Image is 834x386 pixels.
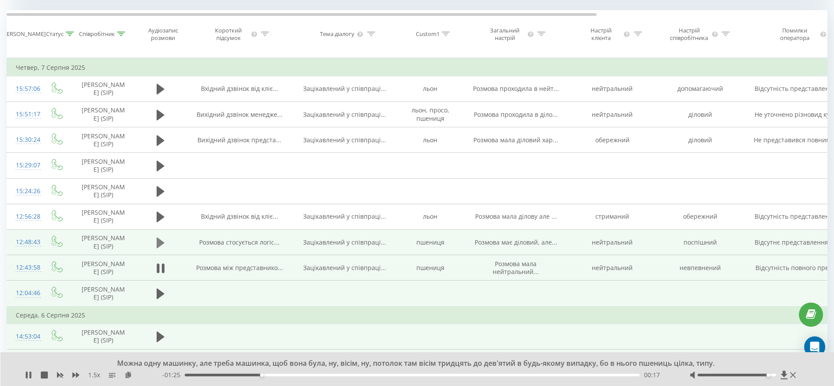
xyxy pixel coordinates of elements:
span: Зацікавлений у співпраці... [303,238,386,246]
div: [PERSON_NAME] [1,30,46,38]
span: Розмова проходила в нейт... [473,84,559,93]
td: льон [397,127,463,153]
td: [PERSON_NAME] (SIP) [73,255,134,281]
span: Розмова має діловий, але... [475,238,557,246]
span: Розмова стосується логіс... [199,238,279,246]
td: [PERSON_NAME] (SIP) [73,76,134,101]
span: Вхідний дзвінок від кліє... [201,84,278,93]
span: 1.5 x [88,371,100,379]
div: Настрій співробітника [668,27,710,42]
td: [PERSON_NAME] (SIP) [73,178,134,204]
div: 15:29:07 [16,157,33,174]
span: Зацікавлений у співпраці... [303,212,386,220]
span: Зацікавлений у співпраці... [303,136,386,144]
td: [PERSON_NAME] (SIP) [73,127,134,153]
td: нейтральний [569,255,656,281]
div: 12:48:43 [16,234,33,251]
div: 12:56:28 [16,208,33,225]
td: нейтральний [569,230,656,255]
div: 15:30:24 [16,131,33,148]
div: Помилки оператора [771,27,818,42]
span: Зацікавлений у співпраці... [303,110,386,119]
div: Загальний настрій [484,27,526,42]
span: Розмова проходила в діло... [474,110,558,119]
td: нейтральний [569,102,656,127]
td: [PERSON_NAME] (SIP) [73,324,134,349]
td: горох [397,349,463,375]
span: 00:17 [644,371,660,379]
td: льон [397,204,463,229]
div: Настрій клієнта [580,27,621,42]
div: Open Intercom Messenger [804,336,825,357]
span: Зацікавлений у співпраці... [303,84,386,93]
td: зацікавлений [569,349,656,375]
td: [PERSON_NAME] (SIP) [73,281,134,307]
div: 15:51:17 [16,106,33,123]
div: Статус [46,30,64,38]
td: обережний [569,127,656,153]
td: [PERSON_NAME] (SIP) [73,102,134,127]
td: [PERSON_NAME] (SIP) [73,204,134,229]
span: Вихідний дзвінок предста... [197,136,281,144]
div: Тема діалогу [320,30,354,38]
div: Accessibility label [260,373,264,377]
span: Зацікавлений у співпраці... [303,263,386,272]
td: пшениця [397,255,463,281]
span: Розмова мала ділову але ... [475,212,557,220]
div: 14:53:04 [16,328,33,345]
span: - 01:25 [162,371,185,379]
td: стриманий [656,349,744,375]
td: допомагаючий [656,76,744,101]
div: Accessibility label [766,373,770,377]
td: поспішний [656,230,744,255]
span: Розмова між представнико... [196,263,283,272]
div: 12:04:46 [16,285,33,302]
td: діловий [656,102,744,127]
div: Custom1 [416,30,440,38]
div: Аудіозапис розмови [142,27,184,42]
td: невпевнений [656,255,744,281]
div: Короткий підсумок [208,27,250,42]
span: Розмова мала діловий хар... [473,136,558,144]
span: Вхідний дзвінок від кліє... [201,212,278,220]
span: Розмова мала нейтральний... [493,260,539,276]
td: льон, просо, пшениця [397,102,463,127]
td: [PERSON_NAME] (SIP) [73,349,134,375]
div: Співробітник [79,30,115,38]
div: 12:43:58 [16,259,33,276]
td: нейтральний [569,76,656,101]
div: Можна одну машинку, але треба машинка, щоб вона була, ну, вісім, ну, потолок там вісім тридцять д... [102,359,721,368]
div: 15:24:26 [16,183,33,200]
div: 15:57:06 [16,80,33,97]
td: обережний [656,204,744,229]
td: льон [397,76,463,101]
span: Вихідний дзвінок менедже... [197,110,283,119]
td: [PERSON_NAME] (SIP) [73,153,134,178]
td: пшениця [397,230,463,255]
td: стриманий [569,204,656,229]
td: [PERSON_NAME] (SIP) [73,230,134,255]
td: діловий [656,127,744,153]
